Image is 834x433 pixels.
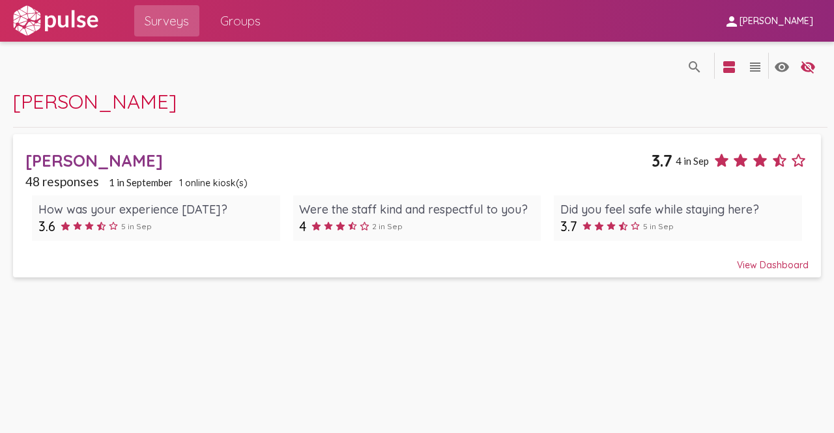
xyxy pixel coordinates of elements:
[25,174,99,189] span: 48 responses
[724,14,740,29] mat-icon: person
[682,53,708,79] button: language
[220,9,261,33] span: Groups
[25,247,808,271] div: View Dashboard
[121,221,152,231] span: 5 in Sep
[643,221,674,231] span: 5 in Sep
[716,53,742,79] button: language
[145,9,189,33] span: Surveys
[134,5,199,36] a: Surveys
[38,202,274,217] div: How was your experience [DATE]?
[740,16,813,27] span: [PERSON_NAME]
[795,53,821,79] button: language
[774,59,790,75] mat-icon: language
[109,176,173,188] span: 1 in September
[13,134,822,277] a: [PERSON_NAME]3.74 in Sep48 responses1 in September1 online kiosk(s)How was your experience [DATE]...
[13,89,177,114] span: [PERSON_NAME]
[179,177,248,189] span: 1 online kiosk(s)
[38,218,55,234] span: 3.6
[560,218,577,234] span: 3.7
[210,5,271,36] a: Groups
[652,150,672,171] span: 3.7
[676,155,709,167] span: 4 in Sep
[299,202,534,217] div: Were the staff kind and respectful to you?
[687,59,702,75] mat-icon: language
[10,5,100,37] img: white-logo.svg
[25,150,652,171] div: [PERSON_NAME]
[372,221,403,231] span: 2 in Sep
[747,59,763,75] mat-icon: language
[560,202,796,217] div: Did you feel safe while staying here?
[713,8,824,33] button: [PERSON_NAME]
[299,218,306,234] span: 4
[721,59,737,75] mat-icon: language
[800,59,816,75] mat-icon: language
[769,53,795,79] button: language
[742,53,768,79] button: language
